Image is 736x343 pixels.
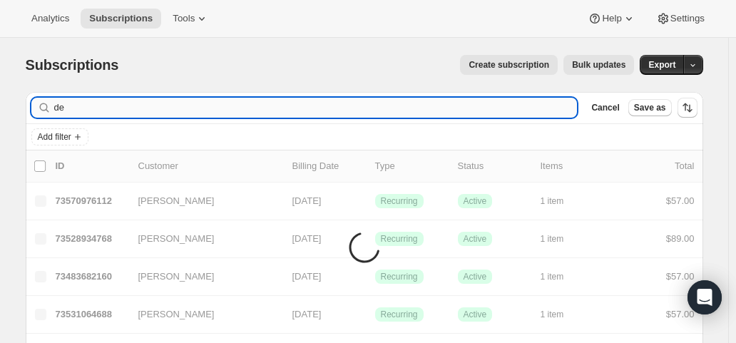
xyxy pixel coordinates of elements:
span: Settings [670,13,705,24]
button: Tools [164,9,218,29]
button: Cancel [586,99,625,116]
span: Subscriptions [26,57,119,73]
span: Subscriptions [89,13,153,24]
button: Export [640,55,684,75]
button: Save as [628,99,672,116]
input: Filter subscribers [54,98,578,118]
span: Tools [173,13,195,24]
button: Create subscription [460,55,558,75]
button: Help [579,9,644,29]
span: Save as [634,102,666,113]
span: Export [648,59,675,71]
span: Help [602,13,621,24]
button: Add filter [31,128,88,145]
button: Bulk updates [563,55,634,75]
span: Cancel [591,102,619,113]
span: Add filter [38,131,71,143]
button: Analytics [23,9,78,29]
span: Bulk updates [572,59,625,71]
button: Sort the results [678,98,697,118]
button: Settings [648,9,713,29]
span: Analytics [31,13,69,24]
span: Create subscription [469,59,549,71]
div: Open Intercom Messenger [688,280,722,314]
button: Subscriptions [81,9,161,29]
